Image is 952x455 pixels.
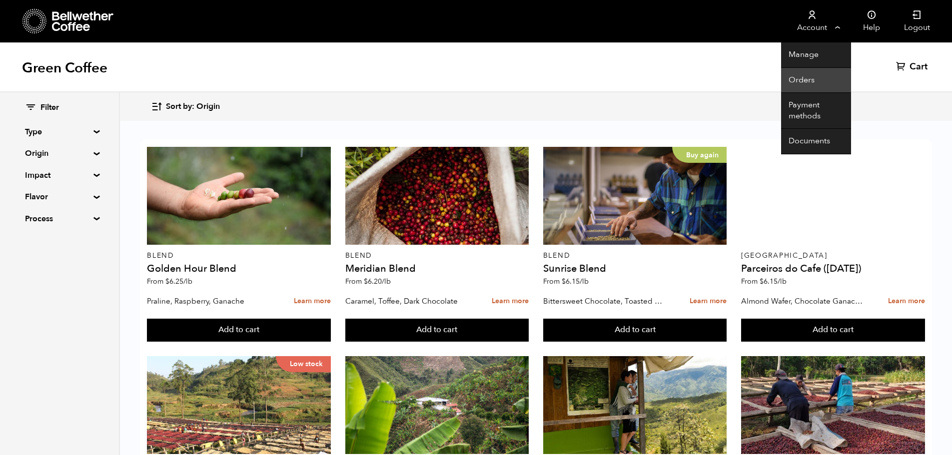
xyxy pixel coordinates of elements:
[147,277,192,286] span: From
[543,252,727,259] p: Blend
[25,191,94,203] summary: Flavor
[741,277,787,286] span: From
[364,277,368,286] span: $
[562,277,589,286] bdi: 6.15
[151,95,220,118] button: Sort by: Origin
[147,264,331,274] h4: Golden Hour Blend
[580,277,589,286] span: /lb
[183,277,192,286] span: /lb
[25,213,94,225] summary: Process
[888,291,925,312] a: Learn more
[562,277,566,286] span: $
[690,291,727,312] a: Learn more
[543,319,727,342] button: Add to cart
[147,319,331,342] button: Add to cart
[543,264,727,274] h4: Sunrise Blend
[345,277,391,286] span: From
[543,294,668,309] p: Bittersweet Chocolate, Toasted Marshmallow, Candied Orange, Praline
[760,277,764,286] span: $
[910,61,928,73] span: Cart
[781,42,851,68] a: Manage
[22,59,107,77] h1: Green Coffee
[25,147,94,159] summary: Origin
[760,277,787,286] bdi: 6.15
[345,264,529,274] h4: Meridian Blend
[294,291,331,312] a: Learn more
[165,277,192,286] bdi: 6.25
[492,291,529,312] a: Learn more
[166,101,220,112] span: Sort by: Origin
[345,319,529,342] button: Add to cart
[741,252,925,259] p: [GEOGRAPHIC_DATA]
[345,252,529,259] p: Blend
[672,147,727,163] p: Buy again
[25,169,94,181] summary: Impact
[543,277,589,286] span: From
[147,294,272,309] p: Praline, Raspberry, Ganache
[778,277,787,286] span: /lb
[147,252,331,259] p: Blend
[781,129,851,154] a: Documents
[543,147,727,245] a: Buy again
[781,93,851,129] a: Payment methods
[147,356,331,454] a: Low stock
[382,277,391,286] span: /lb
[741,319,925,342] button: Add to cart
[364,277,391,286] bdi: 6.20
[25,126,94,138] summary: Type
[781,68,851,93] a: Orders
[741,294,866,309] p: Almond Wafer, Chocolate Ganache, Bing Cherry
[40,102,59,113] span: Filter
[741,264,925,274] h4: Parceiros do Cafe ([DATE])
[165,277,169,286] span: $
[345,294,470,309] p: Caramel, Toffee, Dark Chocolate
[276,356,331,372] p: Low stock
[896,61,930,73] a: Cart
